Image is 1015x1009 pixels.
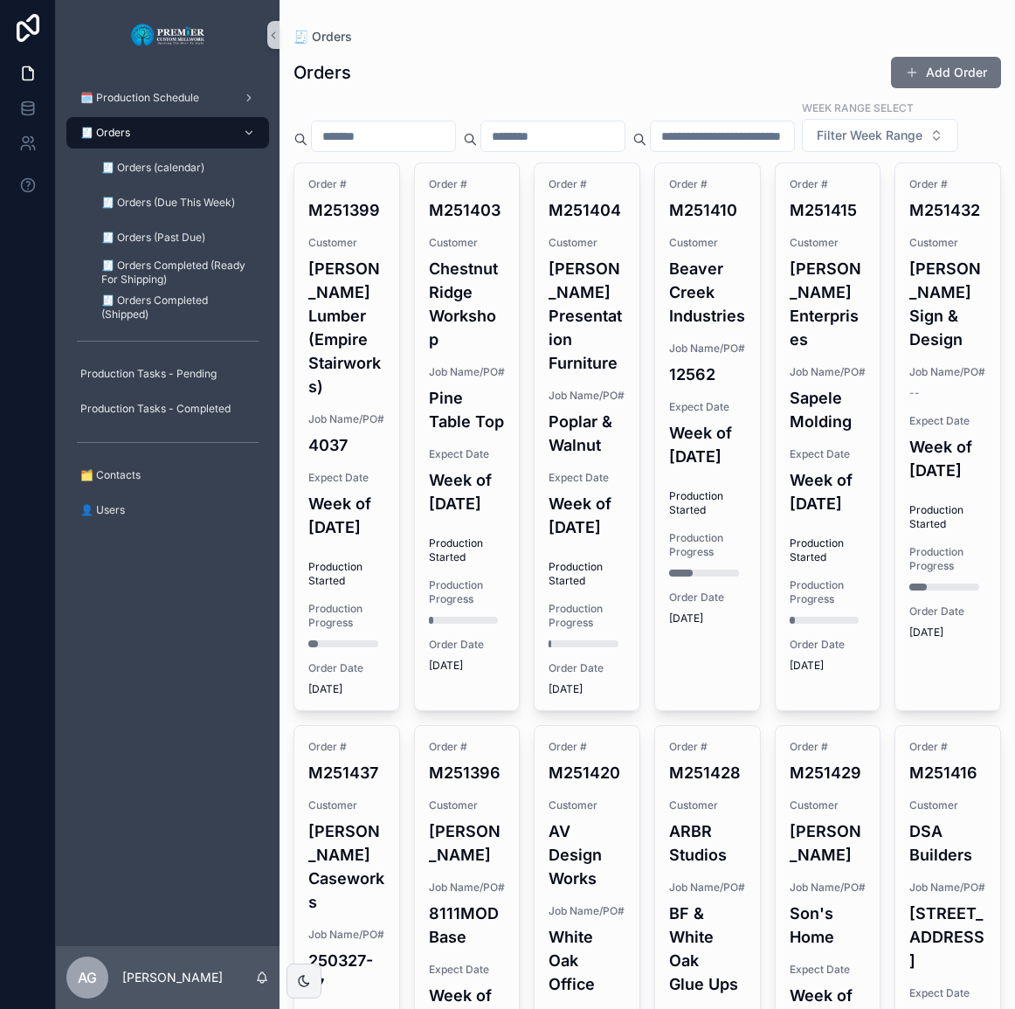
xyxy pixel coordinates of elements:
[654,162,761,711] a: Order #M251410CustomerBeaver Creek IndustriesJob Name/PO#12562Expect DateWeek of [DATE]Production...
[894,162,1001,711] a: Order #M251432Customer[PERSON_NAME] Sign & DesignJob Name/PO#--Expect DateWeek of [DATE]Productio...
[293,60,351,85] h1: Orders
[790,386,867,433] h4: Sapele Molding
[66,393,269,425] a: Production Tasks - Completed
[429,578,506,606] span: Production Progress
[909,761,986,784] h4: M251416
[414,162,521,711] a: Order #M251403CustomerChestnut Ridge WorkshopJob Name/PO#Pine Table TopExpect DateWeek of [DATE]P...
[669,363,746,386] h4: 12562
[790,198,867,222] h4: M251415
[429,659,506,673] span: [DATE]
[549,198,625,222] h4: M251404
[87,187,269,218] a: 🧾 Orders (Due This Week)
[66,460,269,491] a: 🗂️ Contacts
[66,494,269,526] a: 👤 Users
[909,881,986,895] span: Job Name/PO#
[429,536,506,564] span: Production Started
[909,902,986,972] h4: [STREET_ADDRESS]
[308,560,385,588] span: Production Started
[891,57,1001,88] button: Add Order
[429,468,506,515] h4: Week of [DATE]
[308,798,385,812] span: Customer
[909,414,986,428] span: Expect Date
[790,881,867,895] span: Job Name/PO#
[790,798,867,812] span: Customer
[669,421,746,468] h4: Week of [DATE]
[80,367,217,381] span: Production Tasks - Pending
[80,468,141,482] span: 🗂️ Contacts
[429,177,506,191] span: Order #
[429,386,506,433] h4: Pine Table Top
[80,503,125,517] span: 👤 Users
[549,819,625,890] h4: AV Design Works
[87,292,269,323] a: 🧾 Orders Completed (Shipped)
[549,410,625,457] h4: Poplar & Walnut
[790,578,867,606] span: Production Progress
[101,161,204,175] span: 🧾 Orders (calendar)
[308,949,385,996] h4: 250327-17
[66,82,269,114] a: 🗓️ Production Schedule
[909,386,920,400] span: --
[429,963,506,977] span: Expect Date
[429,798,506,812] span: Customer
[909,236,986,250] span: Customer
[308,661,385,675] span: Order Date
[669,257,746,328] h4: Beaver Creek Industries
[790,638,867,652] span: Order Date
[549,471,625,485] span: Expect Date
[669,881,746,895] span: Job Name/PO#
[669,591,746,605] span: Order Date
[909,740,986,754] span: Order #
[80,402,231,416] span: Production Tasks - Completed
[308,198,385,222] h4: M251399
[549,904,625,918] span: Job Name/PO#
[308,819,385,914] h4: [PERSON_NAME] Caseworks
[66,117,269,149] a: 🧾 Orders
[534,162,640,711] a: Order #M251404Customer[PERSON_NAME] Presentation FurnitureJob Name/PO#Poplar & WalnutExpect DateW...
[802,119,958,152] button: Select Button
[293,162,400,711] a: Order #M251399Customer[PERSON_NAME] Lumber (Empire Stairworks)Job Name/PO#4037Expect DateWeek of ...
[669,177,746,191] span: Order #
[308,433,385,457] h4: 4037
[549,602,625,630] span: Production Progress
[909,365,986,379] span: Job Name/PO#
[549,661,625,675] span: Order Date
[669,612,746,625] span: [DATE]
[293,28,352,45] a: 🧾 Orders
[101,231,205,245] span: 🧾 Orders (Past Due)
[669,819,746,867] h4: ARBR Studios
[308,492,385,539] h4: Week of [DATE]
[308,177,385,191] span: Order #
[130,21,206,49] img: App logo
[549,257,625,375] h4: [PERSON_NAME] Presentation Furniture
[669,740,746,754] span: Order #
[790,761,867,784] h4: M251429
[790,447,867,461] span: Expect Date
[909,819,986,867] h4: DSA Builders
[790,902,867,949] h4: Son's Home
[549,492,625,539] h4: Week of [DATE]
[101,196,235,210] span: 🧾 Orders (Due This Week)
[308,236,385,250] span: Customer
[78,967,97,988] span: AG
[909,625,986,639] span: [DATE]
[429,819,506,867] h4: [PERSON_NAME]
[101,294,252,321] span: 🧾 Orders Completed (Shipped)
[909,257,986,351] h4: [PERSON_NAME] Sign & Design
[790,536,867,564] span: Production Started
[429,638,506,652] span: Order Date
[669,902,746,996] h4: BF & White Oak Glue Ups
[790,236,867,250] span: Customer
[909,798,986,812] span: Customer
[669,400,746,414] span: Expect Date
[308,928,385,942] span: Job Name/PO#
[429,447,506,461] span: Expect Date
[429,198,506,222] h4: M251403
[790,819,867,867] h4: [PERSON_NAME]
[429,236,506,250] span: Customer
[56,70,280,549] div: scrollable content
[909,198,986,222] h4: M251432
[790,257,867,351] h4: [PERSON_NAME] Enterprises
[790,468,867,515] h4: Week of [DATE]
